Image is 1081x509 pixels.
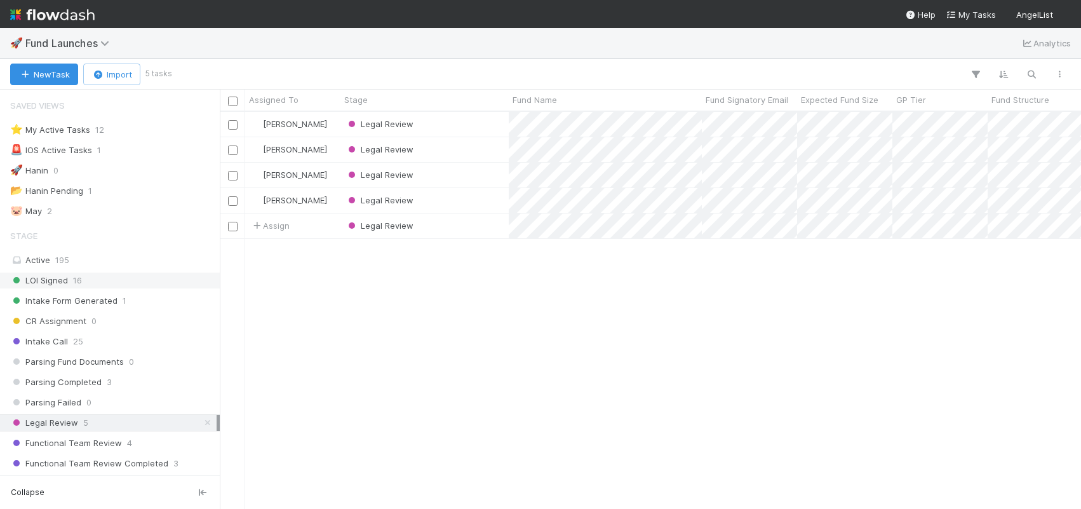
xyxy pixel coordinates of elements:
span: Legal Review [346,195,413,205]
span: Collapse [11,487,44,498]
span: [PERSON_NAME] [263,119,327,129]
span: Fund Launches [25,37,116,50]
span: 0 [53,163,58,179]
span: 0 [86,395,91,411]
span: [PERSON_NAME] [263,195,327,205]
button: Import [83,64,140,85]
span: 0 [91,313,97,329]
span: Stage [10,223,37,248]
div: Legal Review [346,118,413,130]
span: Legal Review [346,221,413,231]
span: 4 [127,435,132,451]
div: Hanin [10,163,48,179]
div: Legal Review [346,143,413,156]
a: Analytics [1021,36,1071,51]
img: avatar_ba76ddef-3fd0-4be4-9bc3-126ad567fcd5.png [251,144,261,154]
div: Active [10,252,217,268]
span: Fund Structure [991,93,1049,106]
div: May [10,203,42,219]
span: Stage [344,93,368,106]
div: [PERSON_NAME] [250,168,327,181]
span: 12 [95,122,104,138]
span: 🚀 [10,165,23,175]
span: 25 [73,334,83,350]
span: 5 [83,415,88,431]
button: NewTask [10,64,78,85]
img: avatar_d1f4bd1b-0b26-4d9b-b8ad-69b413583d95.png [1058,9,1071,22]
input: Toggle Row Selected [228,171,238,180]
div: Help [905,8,936,21]
span: [PERSON_NAME] [263,144,327,154]
span: Parsing Fund Documents [10,354,124,370]
span: 📂 [10,185,23,196]
span: Legal Review [10,415,78,431]
span: ⭐ [10,124,23,135]
span: 3 [173,456,178,472]
span: Fund Signatory Email [706,93,788,106]
span: 1 [97,142,101,158]
span: Functional Team Review Completed [10,456,168,472]
input: Toggle Row Selected [228,222,238,231]
span: 0 [129,354,134,370]
span: 16 [73,273,82,288]
span: 🚨 [10,144,23,155]
span: AngelList [1016,10,1053,20]
span: Expected Fund Size [801,93,878,106]
span: 1 [123,293,126,309]
span: My Tasks [946,10,996,20]
img: avatar_ba76ddef-3fd0-4be4-9bc3-126ad567fcd5.png [251,170,261,180]
span: [PERSON_NAME] [263,170,327,180]
div: Legal Review [346,219,413,232]
div: My Active Tasks [10,122,90,138]
span: Assign [250,219,290,232]
a: My Tasks [946,8,996,21]
input: Toggle Row Selected [228,120,238,130]
div: Hanin Pending [10,183,83,199]
span: Legal Review [346,144,413,154]
span: Intake Call [10,334,68,350]
img: logo-inverted-e16ddd16eac7371096b0.svg [10,4,95,25]
span: Legal Review [346,119,413,129]
div: [PERSON_NAME] [250,143,327,156]
span: Fund Name [513,93,557,106]
img: avatar_ba76ddef-3fd0-4be4-9bc3-126ad567fcd5.png [251,195,261,205]
span: Assigned To [249,93,299,106]
div: Legal Review [346,168,413,181]
span: Legal Review [346,170,413,180]
span: 195 [55,255,69,265]
span: GP Tier [896,93,926,106]
span: 2 [47,203,52,219]
div: [PERSON_NAME] [250,194,327,207]
small: 5 tasks [145,68,172,79]
input: Toggle All Rows Selected [228,97,238,106]
span: 🐷 [10,205,23,216]
span: Functional Team Review [10,435,122,451]
span: 🚀 [10,37,23,48]
span: 3 [107,374,112,390]
span: LOI Signed [10,273,68,288]
span: Intake Form Generated [10,293,117,309]
input: Toggle Row Selected [228,146,238,155]
span: Parsing Completed [10,374,102,390]
input: Toggle Row Selected [228,196,238,206]
img: avatar_ba76ddef-3fd0-4be4-9bc3-126ad567fcd5.png [251,119,261,129]
span: Parsing Failed [10,395,81,411]
div: Legal Review [346,194,413,207]
div: IOS Active Tasks [10,142,92,158]
span: Saved Views [10,93,65,118]
span: CR Assignment [10,313,86,329]
span: 1 [88,183,92,199]
div: [PERSON_NAME] [250,118,327,130]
